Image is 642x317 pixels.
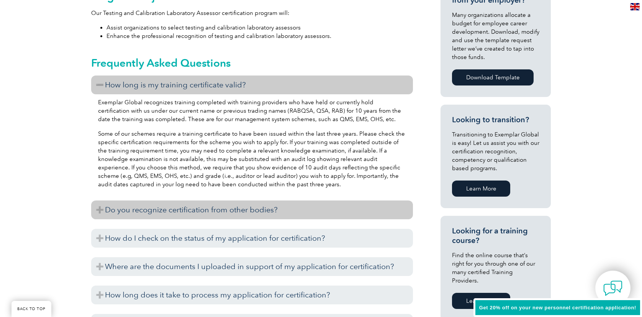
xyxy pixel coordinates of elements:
h3: How long does it take to process my application for certification? [91,286,413,304]
img: en [630,3,640,10]
h2: Frequently Asked Questions [91,57,413,69]
p: Many organizations allocate a budget for employee career development. Download, modify and use th... [452,11,539,61]
a: Learn More [452,181,510,197]
p: Some of our schemes require a training certificate to have been issued within the last three year... [98,130,406,189]
a: BACK TO TOP [11,301,51,317]
p: Our Testing and Calibration Laboratory Assessor certification program will: [91,9,413,17]
li: Enhance the professional recognition of testing and calibration laboratory assessors. [106,32,413,40]
h3: Looking to transition? [452,115,539,125]
p: Find the online course that’s right for you through one of our many certified Training Providers. [452,251,539,285]
h3: Do you recognize certification from other bodies? [91,200,413,219]
span: Get 20% off on your new personnel certification application! [479,305,636,310]
h3: How do I check on the status of my application for certification? [91,229,413,248]
img: contact-chat.png [603,279,622,298]
a: Learn More [452,293,510,309]
p: Exemplar Global recognizes training completed with training providers who have held or currently ... [98,98,406,123]
h3: Where are the documents I uploaded in support of my application for certification? [91,257,413,276]
p: Transitioning to Exemplar Global is easy! Let us assist you with our certification recognition, c... [452,130,539,172]
a: Download Template [452,69,534,85]
h3: How long is my training certificate valid? [91,76,413,94]
h3: Looking for a training course? [452,226,539,245]
li: Assist organizations to select testing and calibration laboratory assessors [106,23,413,32]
